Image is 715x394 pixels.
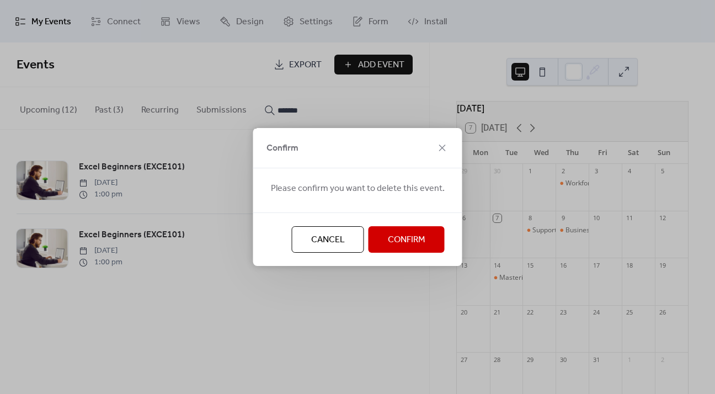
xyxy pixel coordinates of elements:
span: Confirm [388,233,425,247]
button: Confirm [369,226,445,253]
button: Cancel [292,226,364,253]
span: Cancel [311,233,345,247]
span: Please confirm you want to delete this event. [271,182,445,195]
span: Confirm [266,142,298,155]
